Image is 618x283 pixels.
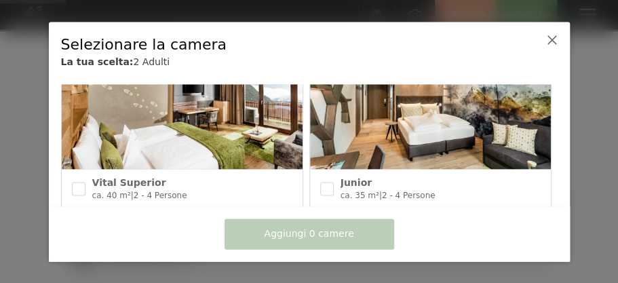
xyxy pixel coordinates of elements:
span: | [379,190,382,200]
span: ca. 40 m² [92,190,131,200]
span: ca. 35 m² [341,190,379,200]
span: 2 - 4 Persone [382,190,436,200]
span: 2 - 4 Persone [134,190,187,200]
span: 2 Adulti [133,56,170,67]
span: | [131,190,134,200]
img: Junior [310,67,551,170]
span: Junior [341,177,372,188]
b: La tua scelta: [61,56,134,67]
img: Vital Superior [62,67,303,170]
div: Selezionare la camera [61,34,516,55]
span: Vital Superior [92,177,166,188]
